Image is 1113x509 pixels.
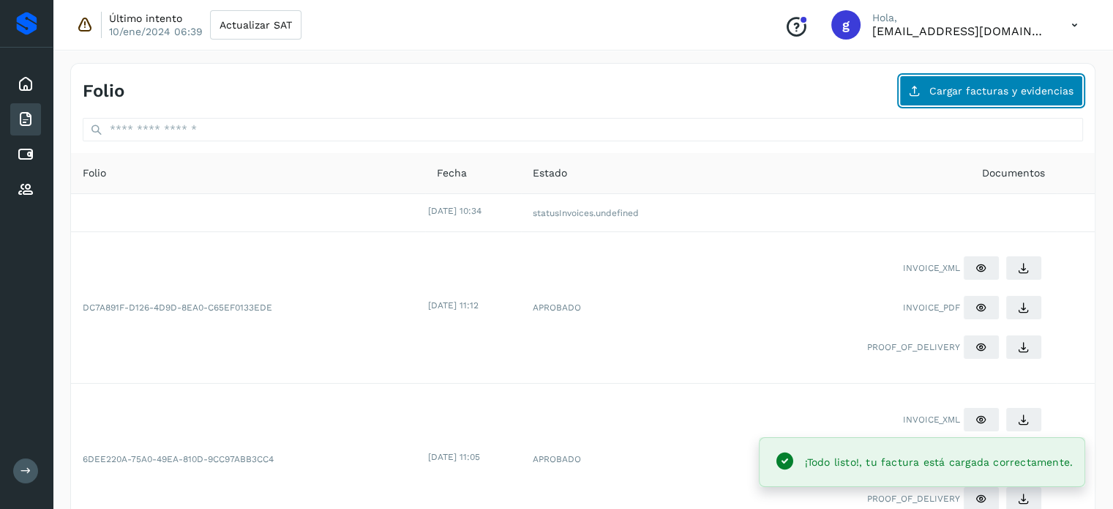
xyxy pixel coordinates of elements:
span: Estado [533,166,567,181]
span: Fecha [437,166,467,181]
div: [DATE] 10:34 [428,204,518,218]
span: INVOICE_XML [903,261,960,275]
td: statusInvoices.undefined [521,194,731,232]
span: Actualizar SAT [220,20,292,30]
td: APROBADO [521,232,731,384]
span: Cargar facturas y evidencias [929,86,1073,96]
button: Actualizar SAT [210,10,301,40]
span: INVOICE_PDF [903,301,960,314]
p: Último intento [109,12,182,25]
button: Cargar facturas y evidencias [899,75,1083,106]
div: Cuentas por pagar [10,138,41,171]
span: INVOICE_XML [903,413,960,426]
span: Folio [83,166,106,181]
div: [DATE] 11:12 [428,299,518,312]
span: PROOF_OF_DELIVERY [867,492,960,505]
span: Documentos [982,166,1045,181]
p: Hola, [872,12,1048,24]
div: Facturas [10,103,41,135]
div: Inicio [10,68,41,100]
p: gvtalavera@tortracs.net [872,24,1048,38]
span: ¡Todo listo!, tu factura está cargada correctamente. [804,456,1073,468]
td: DC7A891F-D126-4D9D-8EA0-C65EF0133EDE [71,232,425,384]
div: Proveedores [10,174,41,206]
h4: Folio [83,81,124,102]
p: 10/ene/2024 06:39 [109,25,203,38]
span: PROOF_OF_DELIVERY [867,341,960,354]
div: [DATE] 11:05 [428,450,518,464]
